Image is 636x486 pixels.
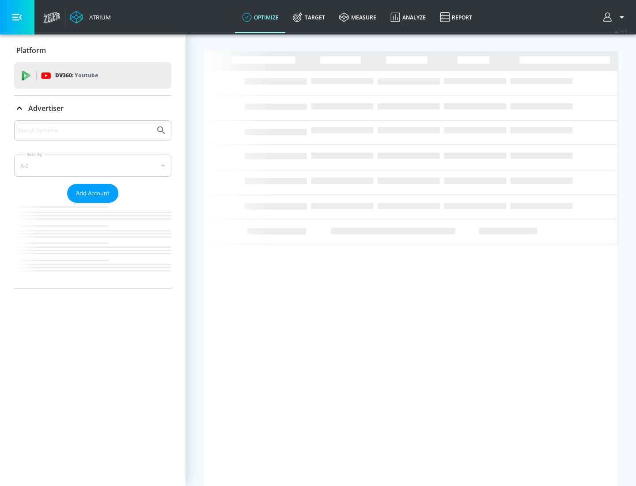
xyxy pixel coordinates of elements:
button: Add Account [67,184,118,203]
input: Search by name [18,125,151,136]
a: Atrium [70,11,111,24]
div: DV360: Youtube [14,62,171,89]
a: optimize [235,1,286,33]
div: Platform [14,38,171,63]
div: A-Z [14,155,171,177]
span: Add Account [76,188,110,198]
a: Target [286,1,332,33]
div: Atrium [86,13,111,21]
p: Advertiser [28,103,64,113]
p: DV360: [55,71,98,80]
a: Report [433,1,479,33]
span: v 4.33.5 [615,29,627,34]
p: Youtube [75,71,98,80]
a: Analyze [383,1,433,33]
nav: list of Advertiser [14,203,171,289]
div: Advertiser [14,96,171,121]
p: Platform [16,46,46,55]
label: Sort By [25,152,44,157]
a: measure [332,1,383,33]
div: Advertiser [14,120,171,289]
